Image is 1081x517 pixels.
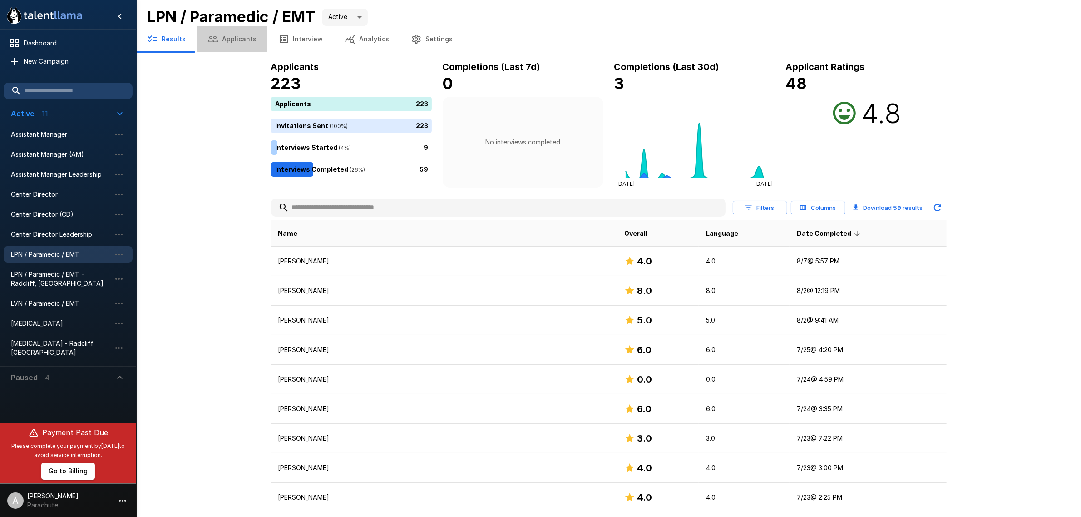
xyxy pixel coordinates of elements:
p: 223 [416,99,429,109]
p: 6.0 [706,345,782,354]
p: 0.0 [706,375,782,384]
b: LPN / Paramedic / EMT [147,7,315,26]
h6: 0.0 [637,372,652,387]
b: Applicants [271,61,319,72]
td: 7/23 @ 2:25 PM [790,483,946,512]
h6: 6.0 [637,402,652,416]
p: [PERSON_NAME] [278,257,610,266]
td: 8/2 @ 9:41 AM [790,306,946,335]
td: 7/24 @ 4:59 PM [790,365,946,394]
td: 7/23 @ 7:22 PM [790,424,946,453]
b: Completions (Last 30d) [614,61,720,72]
p: [PERSON_NAME] [278,463,610,472]
h6: 4.0 [637,490,652,505]
button: Analytics [334,26,400,52]
td: 7/24 @ 3:35 PM [790,394,946,424]
td: 8/7 @ 5:57 PM [790,247,946,276]
h2: 4.8 [862,97,902,129]
b: 48 [786,74,807,93]
span: Date Completed [797,228,863,239]
button: Interview [267,26,334,52]
tspan: [DATE] [754,180,772,187]
h6: 6.0 [637,343,652,357]
p: 4.0 [706,463,782,472]
b: 223 [271,74,301,93]
b: 3 [614,74,625,93]
span: Language [706,228,738,239]
span: Overall [624,228,647,239]
b: 0 [443,74,454,93]
b: Completions (Last 7d) [443,61,541,72]
button: Results [136,26,197,52]
h6: 4.0 [637,461,652,475]
td: 8/2 @ 12:19 PM [790,276,946,306]
p: [PERSON_NAME] [278,404,610,413]
p: 6.0 [706,404,782,413]
p: [PERSON_NAME] [278,375,610,384]
p: 9 [424,143,429,152]
p: [PERSON_NAME] [278,493,610,502]
p: 4.0 [706,493,782,502]
p: 223 [416,121,429,130]
p: [PERSON_NAME] [278,434,610,443]
h6: 3.0 [637,431,652,446]
span: Name [278,228,298,239]
p: [PERSON_NAME] [278,316,610,325]
td: 7/23 @ 3:00 PM [790,453,946,483]
p: 3.0 [706,434,782,443]
h6: 8.0 [637,283,652,298]
p: 4.0 [706,257,782,266]
button: Columns [791,201,845,215]
h6: 5.0 [637,313,652,328]
p: 5.0 [706,316,782,325]
tspan: [DATE] [617,180,635,187]
b: 59 [893,204,902,211]
p: 8.0 [706,286,782,295]
p: [PERSON_NAME] [278,345,610,354]
h6: 4.0 [637,254,652,268]
button: Download 59 results [849,199,927,217]
button: Filters [733,201,787,215]
button: Settings [400,26,464,52]
button: Updated Today - 1:26 PM [928,199,947,217]
p: No interviews completed [485,138,560,147]
td: 7/25 @ 4:20 PM [790,335,946,365]
p: [PERSON_NAME] [278,286,610,295]
button: Applicants [197,26,267,52]
p: 59 [420,164,429,174]
b: Applicant Ratings [786,61,865,72]
div: Active [322,9,368,26]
